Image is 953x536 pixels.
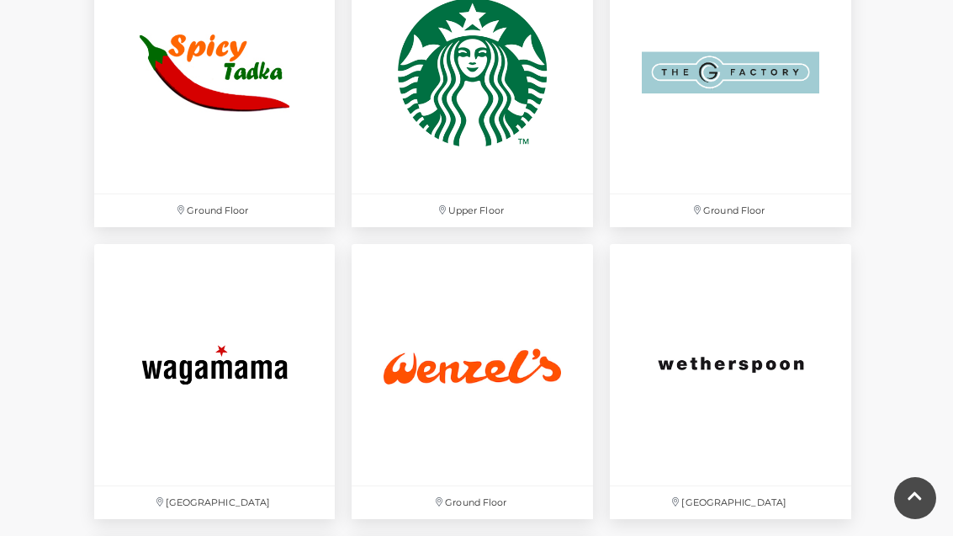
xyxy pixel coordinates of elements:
p: Ground Floor [352,486,593,519]
p: Ground Floor [94,194,336,227]
p: Upper Floor [352,194,593,227]
p: [GEOGRAPHIC_DATA] [610,486,851,519]
a: Ground Floor [343,236,601,528]
p: [GEOGRAPHIC_DATA] [94,486,336,519]
a: [GEOGRAPHIC_DATA] [601,236,860,528]
a: [GEOGRAPHIC_DATA] [86,236,344,528]
p: Ground Floor [610,194,851,227]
